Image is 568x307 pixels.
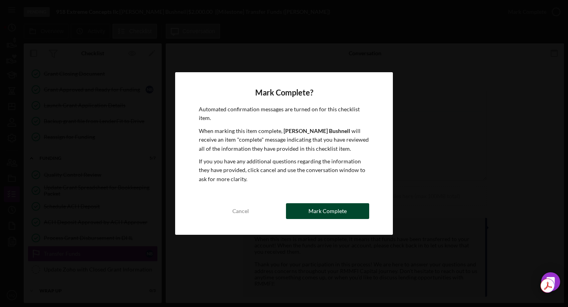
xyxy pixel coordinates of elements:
h4: Mark Complete? [199,88,369,97]
div: Mark Complete [308,203,347,219]
div: Cancel [232,203,249,219]
button: Mark Complete [286,203,369,219]
div: Open Intercom Messenger [541,272,560,291]
button: Cancel [199,203,282,219]
p: Automated confirmation messages are turned on for this checklist item. [199,105,369,123]
b: [PERSON_NAME] Bushnell [284,127,350,134]
p: If you you have any additional questions regarding the information they have provided, click canc... [199,157,369,183]
p: When marking this item complete, will receive an item "complete" message indicating that you have... [199,127,369,153]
